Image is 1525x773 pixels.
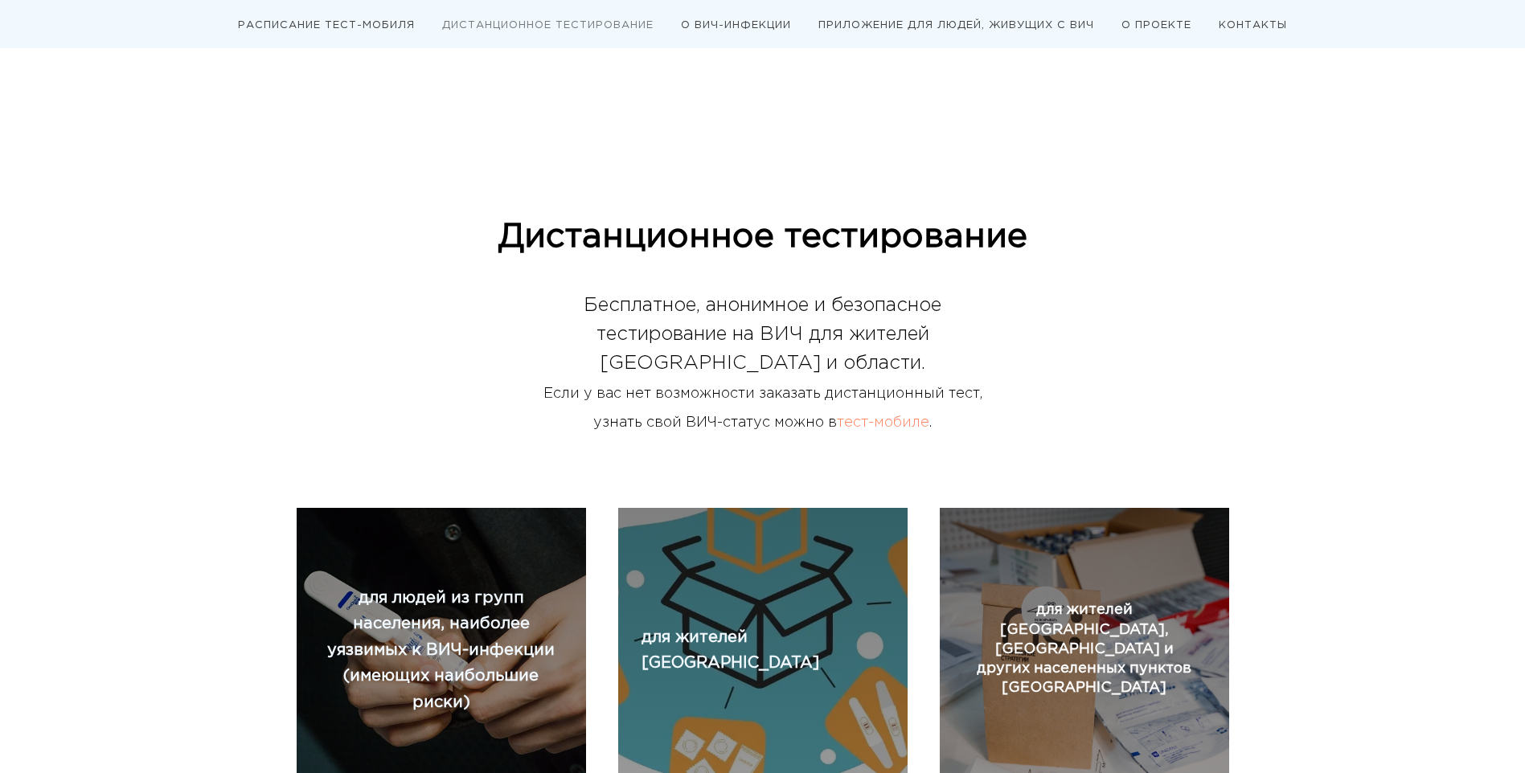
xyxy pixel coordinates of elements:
a: для жителей [GEOGRAPHIC_DATA], [GEOGRAPHIC_DATA] и других населенных пунктов [GEOGRAPHIC_DATA] [972,600,1197,697]
a: для людей из групп населения, наиболее уязвимых к ВИЧ-инфекции (имеющих наибольшие риски) [320,584,562,714]
span: . [929,416,932,429]
a: О ВИЧ-ИНФЕКЦИИ [681,21,791,30]
a: тест-мобиле [837,416,929,429]
span: Бесплатное, анонимное и безопасное тестирование на ВИЧ для жителей [GEOGRAPHIC_DATA] и области. [584,297,941,372]
a: О ПРОЕКТЕ [1121,21,1191,30]
a: ПРИЛОЖЕНИЕ ДЛЯ ЛЮДЕЙ, ЖИВУЩИХ С ВИЧ [818,21,1094,30]
a: КОНТАКТЫ [1219,21,1287,30]
span: Дистанционное тестирование [498,222,1027,252]
a: ДИСТАНЦИОННОЕ ТЕСТИРОВАНИЕ [442,21,654,30]
span: для жителей [GEOGRAPHIC_DATA], [GEOGRAPHIC_DATA] и других населенных пунктов [GEOGRAPHIC_DATA] [977,603,1191,694]
span: для людей из групп населения, наиболее уязвимых к ВИЧ-инфекции (имеющих наибольшие риски) [327,591,555,710]
a: РАСПИСАНИЕ ТЕСТ-МОБИЛЯ [238,21,415,30]
span: Если у вас нет возможности заказать дистанционный тест, узнать свой ВИЧ-статус можно в [543,387,982,429]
